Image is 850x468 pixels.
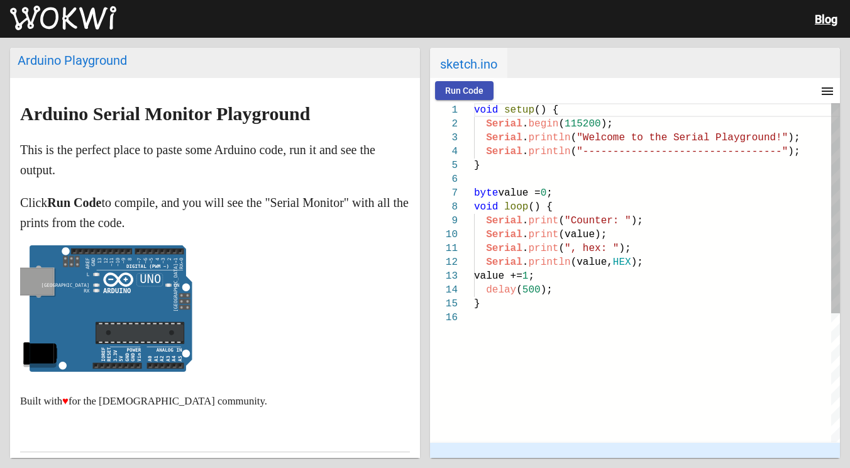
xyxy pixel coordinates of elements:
[430,48,507,78] span: sketch.ino
[430,269,458,283] div: 13
[430,214,458,228] div: 9
[522,243,529,254] span: .
[577,146,788,157] span: "---------------------------------"
[47,196,101,209] strong: Run Code
[430,186,458,200] div: 7
[486,118,522,130] span: Serial
[528,118,558,130] span: begin
[430,311,458,325] div: 16
[430,297,458,311] div: 15
[504,201,528,213] span: loop
[565,243,619,254] span: ", hex: "
[474,201,498,213] span: void
[430,242,458,255] div: 11
[486,243,522,254] span: Serial
[528,132,570,143] span: println
[528,270,534,282] span: ;
[522,229,529,240] span: .
[522,270,529,282] span: 1
[498,187,540,199] span: value =
[62,395,69,407] span: ♥
[486,229,522,240] span: Serial
[445,86,483,96] span: Run Code
[430,159,458,172] div: 5
[522,215,529,226] span: .
[430,145,458,159] div: 4
[613,257,631,268] span: HEX
[486,215,522,226] span: Serial
[528,243,558,254] span: print
[558,215,565,226] span: (
[788,146,800,157] span: );
[528,146,570,157] span: println
[435,81,494,100] button: Run Code
[20,192,410,233] p: Click to compile, and you will see the "Serial Monitor" with all the prints from the code.
[565,118,601,130] span: 115200
[20,395,267,407] small: Built with for the [DEMOGRAPHIC_DATA] community.
[430,103,458,117] div: 1
[565,215,631,226] span: "Counter: "
[474,298,480,309] span: }
[546,187,553,199] span: ;
[486,132,522,143] span: Serial
[474,187,498,199] span: byte
[20,104,410,124] h2: Arduino Serial Monitor Playground
[18,53,412,68] div: Arduino Playground
[619,243,631,254] span: );
[474,270,522,282] span: value +=
[522,284,541,296] span: 500
[631,257,643,268] span: );
[571,257,613,268] span: (value,
[541,187,547,199] span: 0
[820,84,835,99] mat-icon: menu
[430,283,458,297] div: 14
[430,255,458,269] div: 12
[522,118,529,130] span: .
[815,13,837,26] a: Blog
[430,131,458,145] div: 3
[430,228,458,242] div: 10
[534,104,558,116] span: () {
[528,229,558,240] span: print
[558,243,565,254] span: (
[486,146,522,157] span: Serial
[486,257,522,268] span: Serial
[528,257,570,268] span: println
[486,284,516,296] span: delay
[474,103,475,104] textarea: Editor content;Press Alt+F1 for Accessibility Options.
[522,257,529,268] span: .
[528,201,552,213] span: () {
[430,117,458,131] div: 2
[788,132,800,143] span: );
[20,140,410,180] p: This is the perfect place to paste some Arduino code, run it and see the output.
[516,284,522,296] span: (
[541,284,553,296] span: );
[571,146,577,157] span: (
[601,118,613,130] span: );
[10,6,116,31] img: Wokwi
[430,200,458,214] div: 8
[474,104,498,116] span: void
[522,132,529,143] span: .
[528,215,558,226] span: print
[571,132,577,143] span: (
[558,118,565,130] span: (
[504,104,534,116] span: setup
[577,132,788,143] span: "Welcome to the Serial Playground!"
[558,229,607,240] span: (value);
[474,160,480,171] span: }
[631,215,643,226] span: );
[522,146,529,157] span: .
[430,172,458,186] div: 6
